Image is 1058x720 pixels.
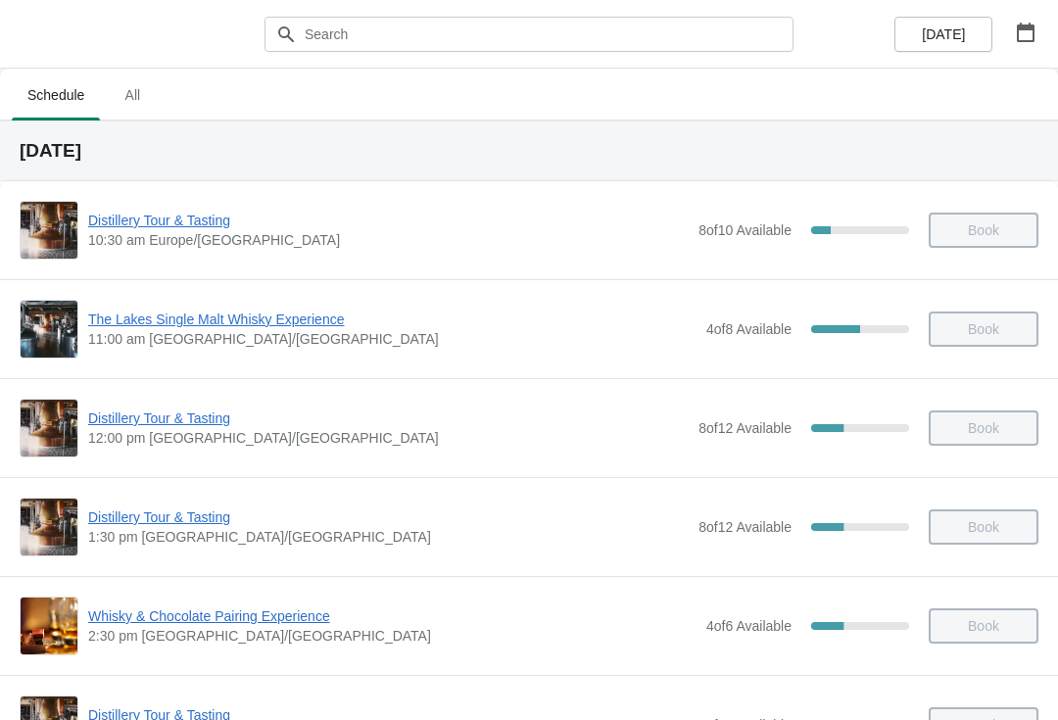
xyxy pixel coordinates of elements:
span: Distillery Tour & Tasting [88,408,689,428]
span: 12:00 pm [GEOGRAPHIC_DATA]/[GEOGRAPHIC_DATA] [88,428,689,448]
span: 1:30 pm [GEOGRAPHIC_DATA]/[GEOGRAPHIC_DATA] [88,527,689,547]
span: 10:30 am Europe/[GEOGRAPHIC_DATA] [88,230,689,250]
span: The Lakes Single Malt Whisky Experience [88,310,697,329]
span: 2:30 pm [GEOGRAPHIC_DATA]/[GEOGRAPHIC_DATA] [88,626,697,646]
img: Distillery Tour & Tasting | | 10:30 am Europe/London [21,202,77,259]
span: Whisky & Chocolate Pairing Experience [88,606,697,626]
span: Distillery Tour & Tasting [88,507,689,527]
span: Distillery Tour & Tasting [88,211,689,230]
span: 11:00 am [GEOGRAPHIC_DATA]/[GEOGRAPHIC_DATA] [88,329,697,349]
span: [DATE] [922,26,965,42]
img: The Lakes Single Malt Whisky Experience | | 11:00 am Europe/London [21,301,77,358]
img: Distillery Tour & Tasting | | 1:30 pm Europe/London [21,499,77,555]
span: 4 of 8 Available [706,321,792,337]
input: Search [304,17,793,52]
h2: [DATE] [20,141,1038,161]
span: All [108,77,157,113]
span: 8 of 10 Available [698,222,792,238]
span: Schedule [12,77,100,113]
span: 4 of 6 Available [706,618,792,634]
button: [DATE] [894,17,992,52]
span: 8 of 12 Available [698,519,792,535]
span: 8 of 12 Available [698,420,792,436]
img: Whisky & Chocolate Pairing Experience | | 2:30 pm Europe/London [21,598,77,654]
img: Distillery Tour & Tasting | | 12:00 pm Europe/London [21,400,77,456]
